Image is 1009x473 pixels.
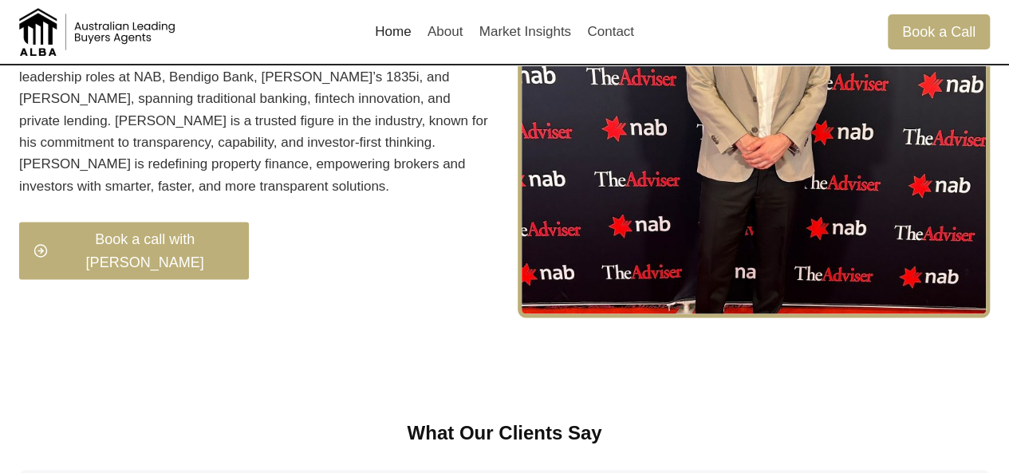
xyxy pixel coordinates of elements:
div: What Our Clients Say [19,420,990,445]
a: Market Insights [471,13,579,51]
a: Book a Call [888,14,990,49]
a: Book a call with [PERSON_NAME] [19,222,249,279]
img: Australian Leading Buyers Agents [19,8,179,56]
p: With over 16 years in finance and real estate, [PERSON_NAME] brings deep expertise across all fun... [19,23,492,197]
nav: Primary Navigation [367,13,642,51]
span: Book a call with [PERSON_NAME] [55,227,235,274]
a: Home [367,13,420,51]
a: Contact [579,13,642,51]
a: About [420,13,471,51]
